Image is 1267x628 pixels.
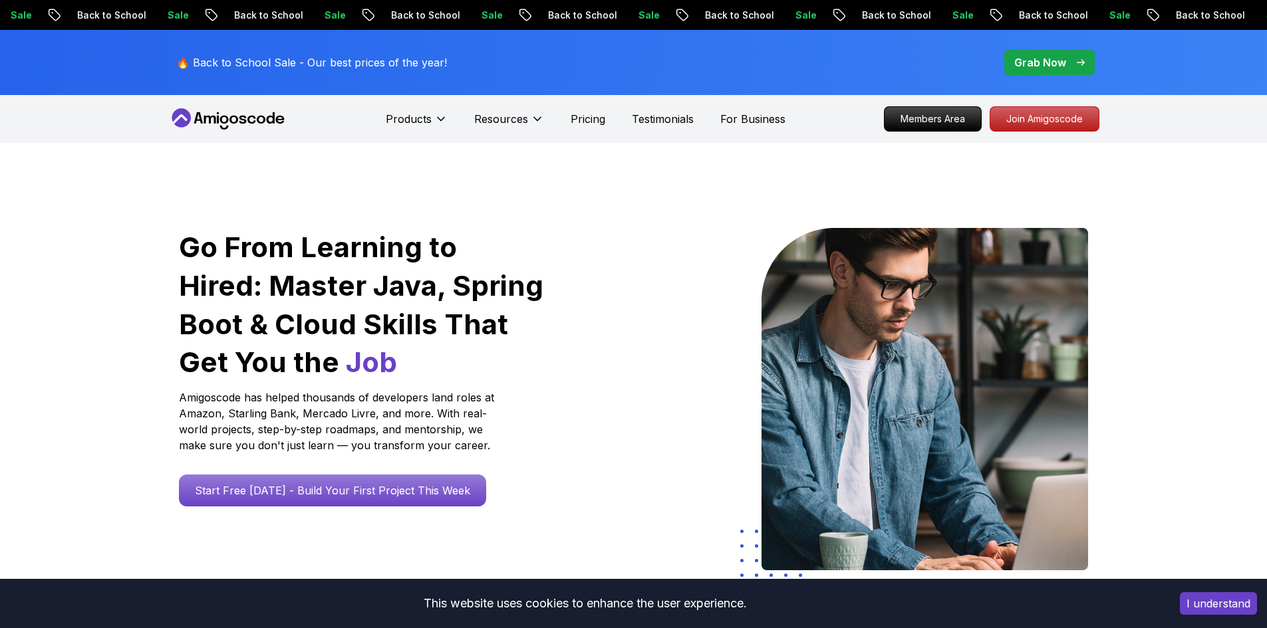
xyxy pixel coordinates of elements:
p: Products [386,111,432,127]
p: Sale [940,9,983,22]
a: Pricing [571,111,605,127]
a: Join Amigoscode [990,106,1099,132]
button: Products [386,111,448,138]
img: hero [762,228,1088,570]
p: Back to School [1007,9,1097,22]
p: Sale [156,9,198,22]
p: Back to School [379,9,470,22]
a: Members Area [884,106,982,132]
p: Sale [783,9,826,22]
a: For Business [720,111,785,127]
button: Accept cookies [1180,592,1257,615]
p: Grab Now [1014,54,1066,70]
p: Sale [313,9,355,22]
p: Sale [1097,9,1140,22]
p: Back to School [850,9,940,22]
span: Job [346,345,397,379]
p: Members Area [885,107,981,131]
p: Resources [474,111,528,127]
p: Join Amigoscode [990,107,1099,131]
p: Back to School [1164,9,1254,22]
div: This website uses cookies to enhance the user experience. [10,589,1160,618]
a: Start Free [DATE] - Build Your First Project This Week [179,474,486,506]
p: Back to School [693,9,783,22]
p: Back to School [536,9,627,22]
h1: Go From Learning to Hired: Master Java, Spring Boot & Cloud Skills That Get You the [179,228,545,381]
a: Testimonials [632,111,694,127]
p: Sale [627,9,669,22]
button: Resources [474,111,544,138]
p: Amigoscode has helped thousands of developers land roles at Amazon, Starling Bank, Mercado Livre,... [179,389,498,453]
p: Back to School [222,9,313,22]
p: Back to School [65,9,156,22]
p: 🔥 Back to School Sale - Our best prices of the year! [176,54,447,70]
p: Sale [470,9,512,22]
